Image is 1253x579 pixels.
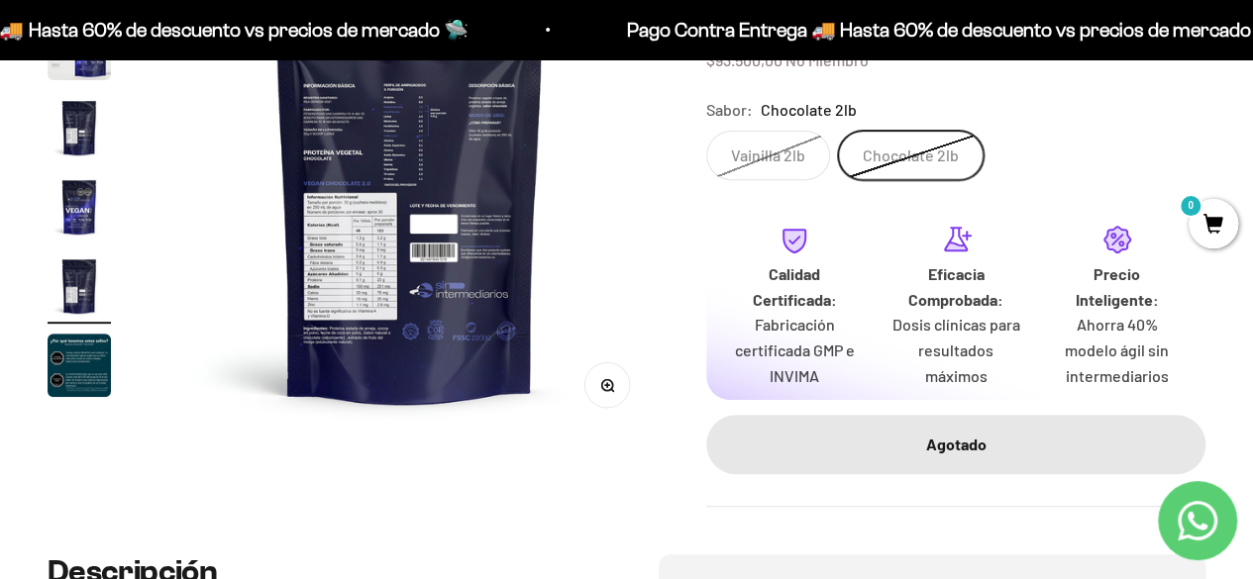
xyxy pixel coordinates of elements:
[1179,194,1202,218] mark: 0
[785,50,869,69] span: No Miembro
[48,96,111,159] img: Proteína Vegana
[48,334,111,403] button: Ir al artículo 6
[730,312,860,388] p: Fabricación certificada GMP e INVIMA
[761,97,857,123] span: Chocolate 2lb
[48,175,111,239] img: Proteína Vegana
[1189,215,1238,237] a: 0
[890,312,1020,388] p: Dosis clínicas para resultados máximos
[746,432,1166,457] div: Agotado
[48,254,111,318] img: Proteína Vegana
[48,175,111,244] button: Ir al artículo 4
[48,334,111,397] img: Proteína Vegana
[1076,264,1159,309] strong: Precio Inteligente:
[706,97,753,123] legend: Sabor:
[706,415,1205,474] button: Agotado
[752,264,836,309] strong: Calidad Certificada:
[48,254,111,324] button: Ir al artículo 5
[48,96,111,165] button: Ir al artículo 3
[1052,312,1182,388] p: Ahorra 40% modelo ágil sin intermediarios
[908,264,1003,309] strong: Eficacia Comprobada:
[706,50,783,69] span: $93.500,00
